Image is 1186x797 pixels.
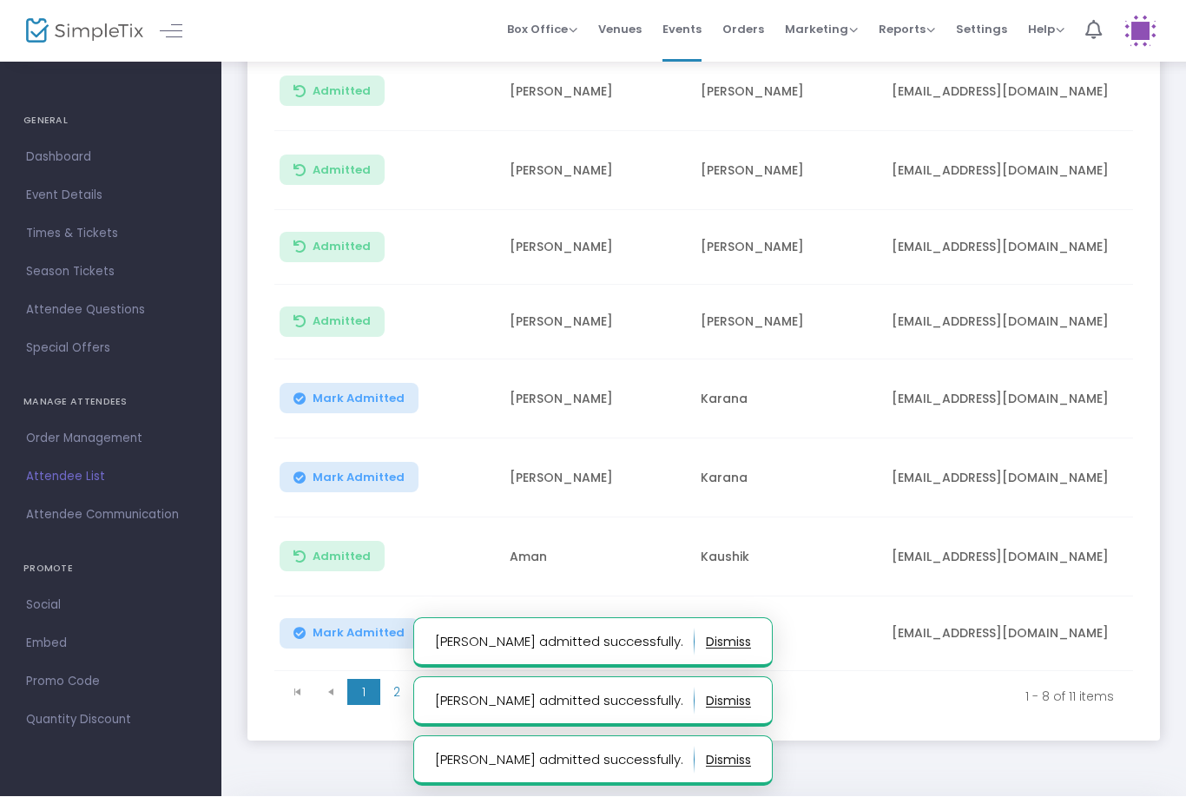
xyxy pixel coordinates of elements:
span: Attendee Questions [26,300,195,322]
button: dismiss [706,688,751,715]
span: Attendee Communication [26,504,195,527]
span: Help [1028,22,1064,38]
td: Kaushik [690,597,881,672]
td: [PERSON_NAME] [690,286,881,360]
td: [EMAIL_ADDRESS][DOMAIN_NAME] [881,360,1142,439]
button: dismiss [706,747,751,774]
td: Karana [690,360,881,439]
button: Mark Admitted [280,619,418,649]
span: Promo Code [26,671,195,694]
td: [EMAIL_ADDRESS][DOMAIN_NAME] [881,132,1142,211]
span: Go to the next page [413,680,446,706]
span: Settings [956,8,1007,52]
span: Mark Admitted [313,627,405,641]
button: dismiss [706,629,751,656]
span: Box Office [507,22,577,38]
span: Admitted [313,164,371,178]
button: Mark Admitted [280,463,418,493]
td: [EMAIL_ADDRESS][DOMAIN_NAME] [881,439,1142,518]
span: Admitted [313,240,371,254]
span: Reports [879,22,935,38]
h4: PROMOTE [23,552,198,587]
p: [PERSON_NAME] admitted successfully. [435,688,695,715]
td: [EMAIL_ADDRESS][DOMAIN_NAME] [881,211,1142,286]
button: Admitted [280,76,385,107]
button: Mark Admitted [280,384,418,414]
span: Marketing [785,22,858,38]
p: [PERSON_NAME] admitted successfully. [435,629,695,656]
span: Mark Admitted [313,471,405,485]
h4: GENERAL [23,104,198,139]
td: [PERSON_NAME] [690,211,881,286]
span: Admitted [313,315,371,329]
span: Page 1 [347,680,380,706]
td: [EMAIL_ADDRESS][DOMAIN_NAME] [881,518,1142,597]
td: [PERSON_NAME] [690,132,881,211]
span: Orders [722,8,764,52]
button: Admitted [280,233,385,263]
td: [EMAIL_ADDRESS][DOMAIN_NAME] [881,597,1142,672]
span: Admitted [313,85,371,99]
span: Venues [598,8,642,52]
span: Season Tickets [26,261,195,284]
button: Admitted [280,155,385,186]
span: Events [662,8,702,52]
span: Attendee List [26,466,195,489]
span: Dashboard [26,147,195,169]
span: Times & Tickets [26,223,195,246]
td: [PERSON_NAME] [499,360,690,439]
td: Aman [499,518,690,597]
p: [PERSON_NAME] admitted successfully. [435,747,695,774]
button: Admitted [280,307,385,338]
span: Quantity Discount [26,709,195,732]
td: Kaushik [690,518,881,597]
h4: MANAGE ATTENDEES [23,385,198,420]
td: [EMAIL_ADDRESS][DOMAIN_NAME] [881,53,1142,132]
span: Admitted [313,550,371,564]
td: [PERSON_NAME] [499,53,690,132]
span: Embed [26,633,195,655]
span: Page 2 [380,680,413,706]
span: Special Offers [26,338,195,360]
button: Admitted [280,542,385,572]
span: Social [26,595,195,617]
span: Event Details [26,185,195,207]
td: Karana [690,439,881,518]
span: Mark Admitted [313,392,405,406]
span: Order Management [26,428,195,451]
td: [PERSON_NAME] [499,439,690,518]
td: [PERSON_NAME] [499,132,690,211]
td: [PERSON_NAME] [499,286,690,360]
td: [PERSON_NAME] [499,211,690,286]
td: [PERSON_NAME] [690,53,881,132]
kendo-pager-info: 1 - 8 of 11 items [725,680,1114,715]
td: [EMAIL_ADDRESS][DOMAIN_NAME] [881,286,1142,360]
